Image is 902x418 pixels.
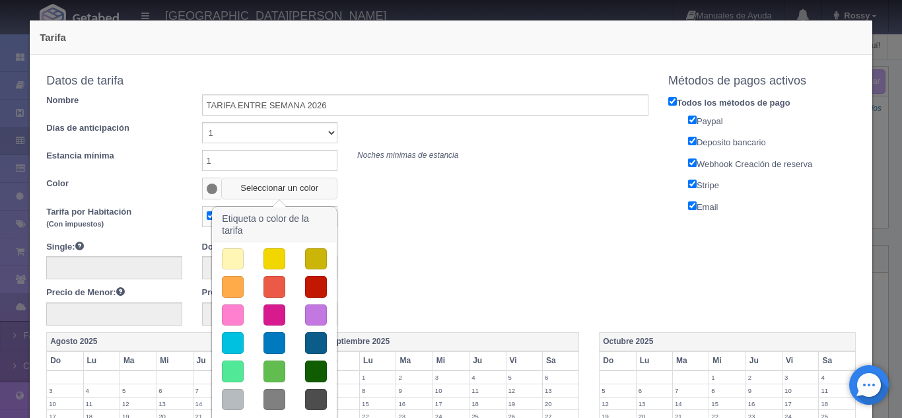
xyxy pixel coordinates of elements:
label: 7 [193,384,229,397]
label: 15 [709,398,745,410]
label: 13 [156,398,192,410]
th: Ju [746,351,782,370]
label: 5 [120,384,156,397]
label: 16 [746,398,782,410]
label: 17 [782,398,818,410]
th: Do [47,351,83,370]
th: Vi [782,351,819,370]
label: 4 [819,371,854,384]
label: 10 [47,398,83,410]
label: 10 [782,384,818,397]
label: Paypal [678,113,866,128]
input: Stripe [688,180,697,188]
label: 3 [782,371,818,384]
label: Precio de Menor: [46,286,124,299]
input: Deposito bancario [688,137,697,145]
label: Double: [202,240,242,254]
label: 8 [709,384,745,397]
label: 16 [396,398,432,410]
label: 5 [506,371,542,384]
label: 10 [433,384,469,397]
i: Noches minimas de estancia [357,151,458,160]
h4: Tarifa [40,30,862,44]
label: Precio por Junior: [202,286,285,299]
th: Do [323,351,359,370]
label: 11 [84,398,120,410]
label: 8 [360,384,396,397]
label: Nombre [36,94,191,107]
th: Do [600,351,636,370]
label: 18 [819,398,854,410]
label: 11 [819,384,854,397]
label: 14 [324,398,359,410]
label: 5 [600,384,635,397]
label: 13 [637,398,672,410]
h4: Métodos de pagos activos [668,75,856,88]
th: Sa [819,351,855,370]
th: Lu [83,351,120,370]
label: 7 [324,384,359,397]
label: 12 [120,398,156,410]
label: 13 [543,384,578,397]
label: 12 [506,384,542,397]
th: Mi [709,351,746,370]
label: 6 [637,384,672,397]
label: 7 [673,384,709,397]
label: Tarifa por Habitación [36,206,191,230]
label: 4 [84,384,120,397]
label: 9 [746,384,782,397]
span: $ [202,206,224,227]
label: 3 [433,371,469,384]
label: 20 [543,398,578,410]
input: Paypal [688,116,697,124]
th: Sa [542,351,578,370]
label: 6 [543,371,578,384]
th: Lu [636,351,672,370]
label: Deposito bancario [678,134,866,149]
label: 6 [156,384,192,397]
th: Octubre 2025 [600,333,856,352]
label: Días de anticipación [36,122,191,135]
input: Todos los métodos de pago [668,97,677,106]
label: 2 [746,371,782,384]
th: Agosto 2025 [47,333,303,352]
label: 3 [47,384,83,397]
label: 14 [193,398,229,410]
h3: Etiqueta o color de la tarifa [213,207,336,242]
th: Vi [506,351,542,370]
input: Email [688,201,697,210]
th: Ma [120,351,156,370]
label: 9 [396,384,432,397]
th: Lu [360,351,396,370]
th: Mi [156,351,193,370]
th: Ju [469,351,506,370]
th: Septiembre 2025 [323,333,579,352]
label: 2 [396,371,432,384]
label: 14 [673,398,709,410]
label: Color [36,178,191,190]
label: Estancia mínima [36,150,191,162]
label: Single: [46,240,83,254]
th: Ma [673,351,709,370]
label: Stripe [678,177,866,192]
label: Todos los métodos de pago [658,94,866,110]
label: 19 [506,398,542,410]
th: Ma [396,351,433,370]
label: 18 [469,398,505,410]
label: 12 [600,398,635,410]
small: (Con impuestos) [46,220,104,228]
label: 4 [469,371,505,384]
label: Email [678,199,866,214]
h4: Datos de tarifa [46,75,648,88]
label: 11 [469,384,505,397]
label: Webhook Creación de reserva [678,156,866,171]
th: Ju [193,351,229,370]
button: Seleccionar un color [221,178,337,199]
label: 17 [433,398,469,410]
th: Mi [433,351,469,370]
input: Webhook Creación de reserva [688,158,697,167]
label: 1 [709,371,745,384]
label: 15 [360,398,396,410]
label: 1 [360,371,396,384]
